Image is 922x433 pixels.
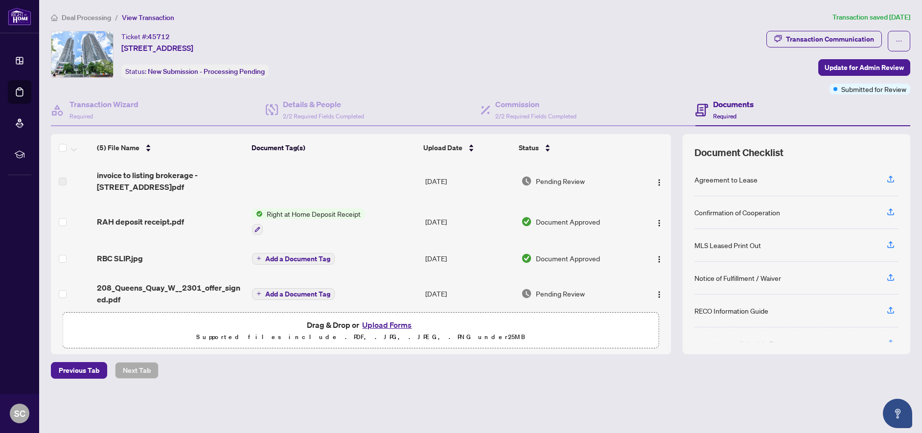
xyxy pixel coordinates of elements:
[694,146,784,160] span: Document Checklist
[896,38,902,45] span: ellipsis
[651,286,667,301] button: Logo
[521,216,532,227] img: Document Status
[59,363,99,378] span: Previous Tab
[97,142,139,153] span: (5) File Name
[14,407,25,420] span: SC
[252,208,263,219] img: Status Icon
[121,42,193,54] span: [STREET_ADDRESS]
[248,134,419,161] th: Document Tag(s)
[148,32,170,41] span: 45712
[825,60,904,75] span: Update for Admin Review
[694,207,780,218] div: Confirmation of Cooperation
[766,31,882,47] button: Transaction Communication
[655,291,663,298] img: Logo
[51,31,113,77] img: IMG-C12298836_1.jpg
[256,256,261,261] span: plus
[115,362,159,379] button: Next Tab
[655,255,663,263] img: Logo
[883,399,912,428] button: Open asap
[818,59,910,76] button: Update for Admin Review
[69,113,93,120] span: Required
[421,161,517,201] td: [DATE]
[51,362,107,379] button: Previous Tab
[252,288,335,300] button: Add a Document Tag
[536,253,600,264] span: Document Approved
[841,84,906,94] span: Submitted for Review
[536,288,585,299] span: Pending Review
[786,31,874,47] div: Transaction Communication
[51,14,58,21] span: home
[423,142,462,153] span: Upload Date
[832,12,910,23] article: Transaction saved [DATE]
[713,98,754,110] h4: Documents
[421,274,517,313] td: [DATE]
[307,319,415,331] span: Drag & Drop or
[256,291,261,296] span: plus
[122,13,174,22] span: View Transaction
[97,282,244,305] span: 208_Queens_Quay_W__2301_offer_signed.pdf
[655,179,663,186] img: Logo
[359,319,415,331] button: Upload Forms
[521,253,532,264] img: Document Status
[521,288,532,299] img: Document Status
[694,305,768,316] div: RECO Information Guide
[694,174,758,185] div: Agreement to Lease
[283,113,364,120] span: 2/2 Required Fields Completed
[93,134,248,161] th: (5) File Name
[421,201,517,243] td: [DATE]
[63,313,659,349] span: Drag & Drop orUpload FormsSupported files include .PDF, .JPG, .JPEG, .PNG under25MB
[97,252,143,264] span: RBC SLIP.jpg
[263,208,365,219] span: Right at Home Deposit Receipt
[694,273,781,283] div: Notice of Fulfillment / Waiver
[421,243,517,274] td: [DATE]
[97,216,184,228] span: RAH deposit receipt.pdf
[121,65,269,78] div: Status:
[252,253,335,265] button: Add a Document Tag
[515,134,634,161] th: Status
[655,219,663,227] img: Logo
[148,67,265,76] span: New Submission - Processing Pending
[252,252,335,265] button: Add a Document Tag
[283,98,364,110] h4: Details & People
[69,331,653,343] p: Supported files include .PDF, .JPG, .JPEG, .PNG under 25 MB
[265,291,330,297] span: Add a Document Tag
[62,13,111,22] span: Deal Processing
[69,98,138,110] h4: Transaction Wizard
[252,287,335,300] button: Add a Document Tag
[97,169,244,193] span: invoice to listing brokerage - [STREET_ADDRESS]pdf
[419,134,515,161] th: Upload Date
[651,251,667,266] button: Logo
[115,12,118,23] li: /
[651,173,667,189] button: Logo
[519,142,539,153] span: Status
[495,98,576,110] h4: Commission
[694,240,761,251] div: MLS Leased Print Out
[651,214,667,229] button: Logo
[536,216,600,227] span: Document Approved
[265,255,330,262] span: Add a Document Tag
[121,31,170,42] div: Ticket #:
[713,113,737,120] span: Required
[252,208,365,235] button: Status IconRight at Home Deposit Receipt
[521,176,532,186] img: Document Status
[495,113,576,120] span: 2/2 Required Fields Completed
[536,176,585,186] span: Pending Review
[8,7,31,25] img: logo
